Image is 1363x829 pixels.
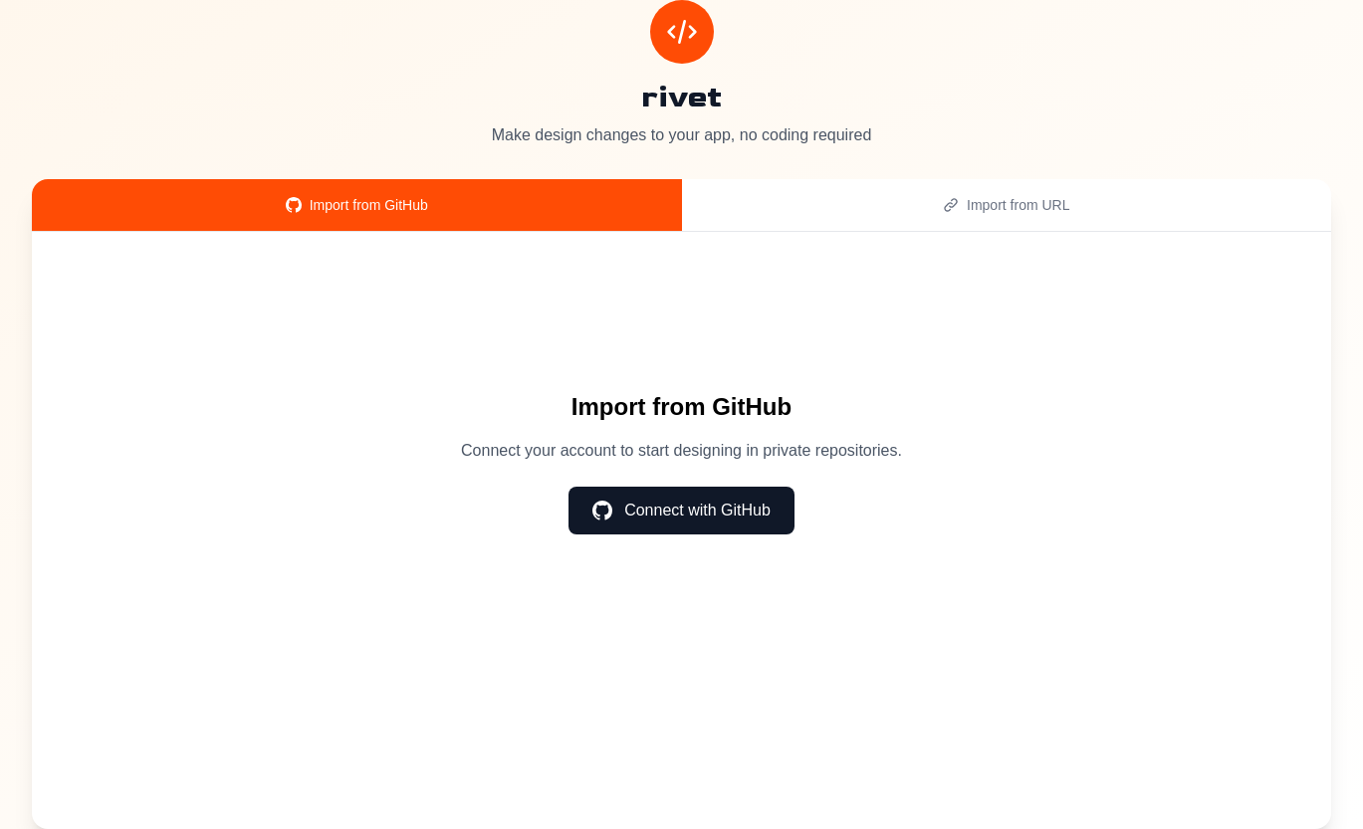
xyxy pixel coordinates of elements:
div: Import from GitHub [56,195,658,215]
div: Import from URL [706,195,1308,215]
p: Make design changes to your app, no coding required [32,123,1331,147]
p: Connect your account to start designing in private repositories. [461,439,902,463]
button: Connect with GitHub [568,487,795,534]
h2: Import from GitHub [461,391,902,423]
h1: rivet [32,80,1331,115]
